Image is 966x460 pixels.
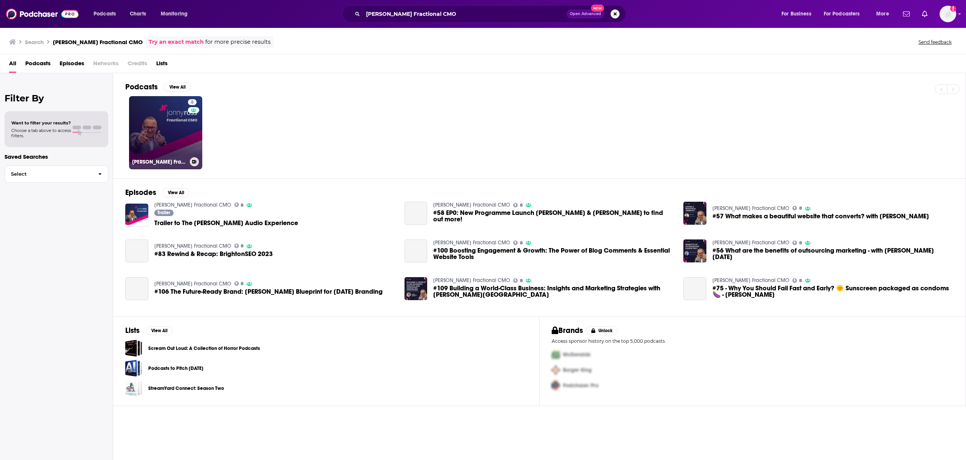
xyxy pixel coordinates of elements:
[60,57,84,73] a: Episodes
[234,281,244,286] a: 8
[154,220,298,226] span: Trailer to The [PERSON_NAME] Audio Experience
[405,277,428,300] img: #109 Building a World-Class Business: Insights and Marketing Strategies with Sandy Domingos-Shipley
[433,210,674,222] a: #58 EP0: New Programme Launch Join Jonny & Pascal to find out more!
[876,9,889,19] span: More
[154,243,231,249] a: Jonny Ross Fractional CMO
[125,239,148,262] a: #83 Rewind & Recap: BrightonSEO 2023
[940,6,956,22] span: Logged in as hopeksander1
[125,340,142,357] a: Scream Out Loud: A Collection of Horror Podcasts
[824,9,860,19] span: For Podcasters
[513,241,523,245] a: 8
[712,213,929,219] span: #57 What makes a beautiful website that converts? with [PERSON_NAME]
[129,96,202,169] a: 8[PERSON_NAME] Fractional CMO
[125,277,148,300] a: #106 The Future-Ready Brand: Mitch Duckler's Blueprint for Tomorrow’s Branding
[871,8,898,20] button: open menu
[156,57,168,73] a: Lists
[5,166,108,182] button: Select
[712,277,789,284] a: Jonny Ross Fractional CMO
[234,244,244,248] a: 8
[241,244,243,248] span: 8
[940,6,956,22] img: User Profile
[25,57,51,73] a: Podcasts
[154,220,298,226] a: Trailer to The Jonny Ross Audio Experience
[154,202,231,208] a: Jonny Ross Fractional CMO
[363,8,566,20] input: Search podcasts, credits, & more...
[513,278,523,283] a: 8
[792,278,802,283] a: 8
[712,239,789,246] a: Jonny Ross Fractional CMO
[5,93,108,104] h2: Filter By
[148,384,224,393] a: StreamYard Connect: Season Two
[53,38,143,46] h3: [PERSON_NAME] Fractional CMO
[162,188,189,197] button: View All
[792,206,802,210] a: 8
[520,279,523,282] span: 8
[241,282,243,285] span: 8
[549,362,563,378] img: Second Pro Logo
[205,38,271,46] span: for more precise results
[712,213,929,219] a: #57 What makes a beautiful website that converts? with Matt Wiles
[712,247,954,260] span: #56 What are the benefits of outsourcing marketing - with [PERSON_NAME][DATE]
[563,351,591,358] span: McDonalds
[125,188,189,197] a: EpisodesView All
[792,241,802,245] a: 8
[712,247,954,260] a: #56 What are the benefits of outsourcing marketing - with Sarah Noel Block
[712,285,954,298] span: #75 - Why You Should Fail Fast and Early? 🌞 Sunscreen packaged as condoms 🍆 - [PERSON_NAME]
[93,57,118,73] span: Networks
[433,277,510,284] a: Jonny Ross Fractional CMO
[149,38,204,46] a: Try an exact match
[125,82,191,92] a: PodcastsView All
[591,5,605,12] span: New
[683,277,706,300] a: #75 - Why You Should Fail Fast and Early? 🌞 Sunscreen packaged as condoms 🍆 - Brooke Janousek
[9,57,16,73] span: All
[154,281,231,287] a: Jonny Ross Fractional CMO
[154,288,383,295] span: #106 The Future-Ready Brand: [PERSON_NAME] Blueprint for [DATE] Branding
[154,251,273,257] span: #83 Rewind & Recap: BrightonSEO 2023
[433,285,674,298] span: #109 Building a World-Class Business: Insights and Marketing Strategies with [PERSON_NAME][GEOGRA...
[5,153,108,160] p: Saved Searches
[128,57,147,73] span: Credits
[157,210,170,215] span: Trailer
[563,367,592,373] span: Burger King
[11,120,71,126] span: Want to filter your results?
[433,202,510,208] a: Jonny Ross Fractional CMO
[154,288,383,295] a: #106 The Future-Ready Brand: Mitch Duckler's Blueprint for Tomorrow’s Branding
[25,38,44,46] h3: Search
[125,204,148,227] img: Trailer to The Jonny Ross Audio Experience
[781,9,811,19] span: For Business
[552,326,583,335] h2: Brands
[148,364,203,373] a: Podcasts to Pitch [DATE]
[191,99,194,106] span: 8
[712,285,954,298] a: #75 - Why You Should Fail Fast and Early? 🌞 Sunscreen packaged as condoms 🍆 - Brooke Janousek
[125,188,156,197] h2: Episodes
[88,8,126,20] button: open menu
[125,360,142,377] a: Podcasts to Pitch July 2023
[405,239,428,262] a: #100 Boosting Engagement & Growth: The Power of Blog Comments & Essential Website Tools
[799,241,802,245] span: 8
[799,207,802,210] span: 8
[349,5,633,23] div: Search podcasts, credits, & more...
[125,380,142,397] a: StreamYard Connect: Season Two
[433,239,510,246] a: Jonny Ross Fractional CMO
[164,83,191,92] button: View All
[683,202,706,225] img: #57 What makes a beautiful website that converts? with Matt Wiles
[241,204,243,207] span: 8
[125,326,173,335] a: ListsView All
[570,12,601,16] span: Open Advanced
[566,9,605,18] button: Open AdvancedNew
[433,247,674,260] a: #100 Boosting Engagement & Growth: The Power of Blog Comments & Essential Website Tools
[148,344,260,353] a: Scream Out Loud: A Collection of Horror Podcasts
[776,8,821,20] button: open menu
[520,204,523,207] span: 8
[11,128,71,138] span: Choose a tab above to access filters.
[132,159,187,165] h3: [PERSON_NAME] Fractional CMO
[161,9,188,19] span: Monitoring
[188,99,197,105] a: 8
[6,7,78,21] img: Podchaser - Follow, Share and Rate Podcasts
